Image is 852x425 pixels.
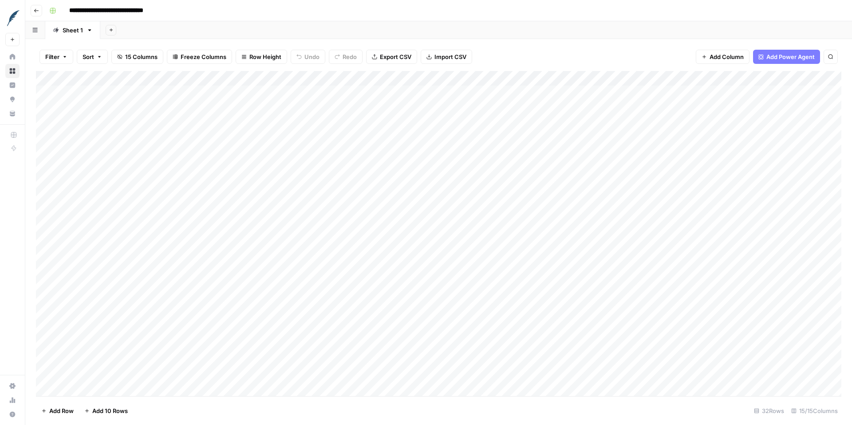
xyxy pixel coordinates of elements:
[249,52,281,61] span: Row Height
[5,92,20,106] a: Opportunities
[291,50,325,64] button: Undo
[5,78,20,92] a: Insights
[83,52,94,61] span: Sort
[421,50,472,64] button: Import CSV
[167,50,232,64] button: Freeze Columns
[125,52,158,61] span: 15 Columns
[5,64,20,78] a: Browse
[39,50,73,64] button: Filter
[753,50,820,64] button: Add Power Agent
[92,406,128,415] span: Add 10 Rows
[5,10,21,26] img: FreeWill Logo
[181,52,226,61] span: Freeze Columns
[434,52,466,61] span: Import CSV
[45,21,100,39] a: Sheet 1
[304,52,319,61] span: Undo
[77,50,108,64] button: Sort
[788,404,841,418] div: 15/15 Columns
[111,50,163,64] button: 15 Columns
[750,404,788,418] div: 32 Rows
[366,50,417,64] button: Export CSV
[5,379,20,393] a: Settings
[236,50,287,64] button: Row Height
[710,52,744,61] span: Add Column
[5,50,20,64] a: Home
[696,50,749,64] button: Add Column
[5,407,20,421] button: Help + Support
[5,7,20,29] button: Workspace: FreeWill
[63,26,83,35] div: Sheet 1
[45,52,59,61] span: Filter
[766,52,815,61] span: Add Power Agent
[343,52,357,61] span: Redo
[5,106,20,121] a: Your Data
[36,404,79,418] button: Add Row
[329,50,363,64] button: Redo
[380,52,411,61] span: Export CSV
[49,406,74,415] span: Add Row
[79,404,133,418] button: Add 10 Rows
[5,393,20,407] a: Usage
